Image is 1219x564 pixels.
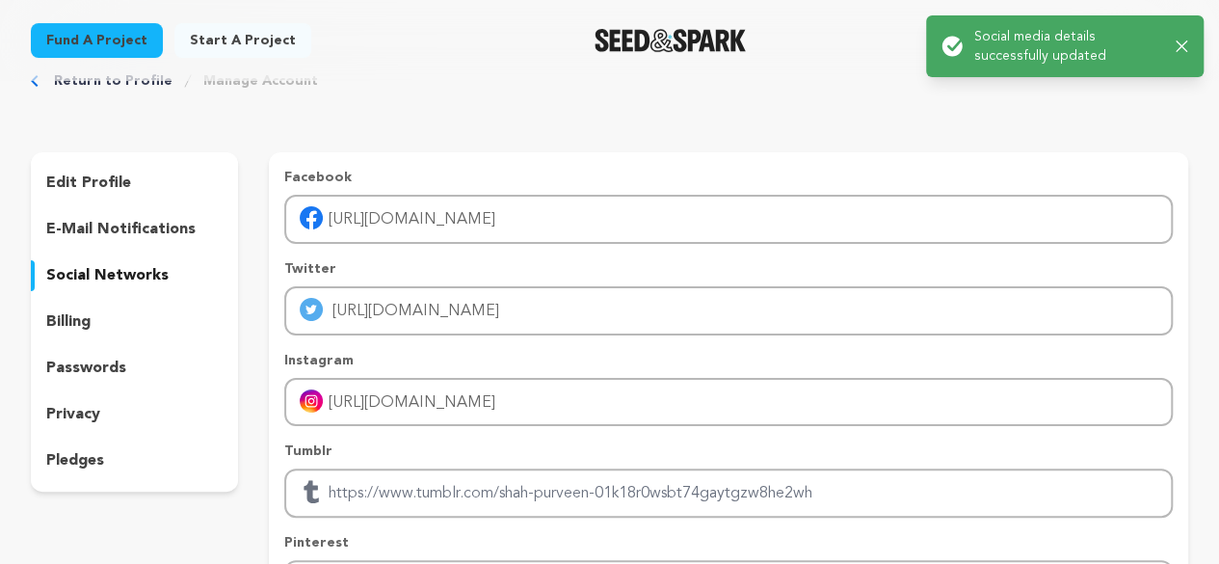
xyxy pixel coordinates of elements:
button: edit profile [31,168,238,199]
p: edit profile [46,172,131,195]
div: Breadcrumb [31,71,1188,91]
p: social networks [46,264,169,287]
a: Fund a project [31,23,163,58]
p: e-mail notifications [46,218,196,241]
p: Twitter [284,259,1173,279]
img: tumblr.svg [300,480,323,503]
input: Enter twitter profile link [284,286,1173,336]
a: Return to Profile [54,71,172,91]
p: Tumblr [284,442,1173,461]
p: pledges [46,449,104,472]
button: pledges [31,445,238,476]
button: social networks [31,260,238,291]
button: billing [31,307,238,337]
a: Start a project [174,23,311,58]
p: billing [46,310,91,334]
button: privacy [31,399,238,430]
p: privacy [46,403,100,426]
img: Seed&Spark Logo Dark Mode [595,29,746,52]
a: Seed&Spark Homepage [595,29,746,52]
img: twitter-mobile.svg [300,298,323,321]
input: Enter facebook profile link [284,195,1173,244]
button: e-mail notifications [31,214,238,245]
input: Enter instagram handle link [284,378,1173,427]
p: Instagram [284,351,1173,370]
p: Social media details successfully updated [974,27,1160,66]
a: Manage Account [203,71,318,91]
button: passwords [31,353,238,384]
img: facebook-mobile.svg [300,206,323,229]
input: Enter tubmlr profile link [284,469,1173,518]
p: Pinterest [284,533,1173,552]
img: instagram-mobile.svg [300,389,323,413]
p: passwords [46,357,126,380]
p: Facebook [284,168,1173,187]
